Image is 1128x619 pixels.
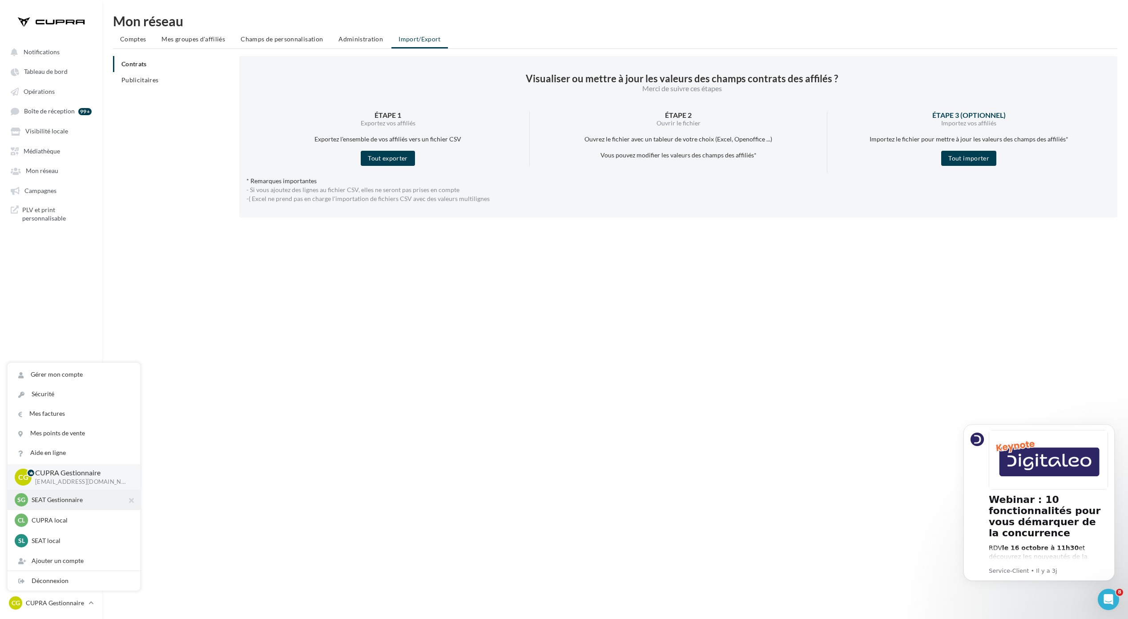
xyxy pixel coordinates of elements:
span: Cl [18,516,25,525]
iframe: Intercom live chat [1098,589,1119,610]
p: - Si vous ajoutez des lignes au fichier CSV, elles ne seront pas prises en compte [246,185,1096,194]
span: Boîte de réception [24,108,75,115]
span: CG [12,599,20,607]
div: 99+ [78,108,92,115]
button: Notifications [5,44,93,60]
span: Administration [338,35,383,43]
span: Campagnes [24,187,56,194]
a: Mon réseau [5,162,97,178]
p: Importez vos affiliés [827,119,1110,128]
p: Importez le fichier pour mettre à jour les valeurs des champs des affiliés* [827,135,1110,144]
span: Notifications [24,48,60,56]
p: SEAT local [32,536,129,545]
p: Étape 3 (Optionnel) [827,112,1110,119]
a: Tableau de bord [5,63,97,79]
p: Exportez vos affiliés [246,119,529,128]
span: Comptes [120,35,146,43]
div: Mon réseau [113,14,1117,28]
p: CUPRA local [32,516,129,525]
span: Opérations [24,88,55,95]
p: Étape 2 [537,112,820,119]
a: Mes factures [8,404,140,423]
span: Mes groupes d'affiliés [161,35,225,43]
span: Mon réseau [26,167,58,175]
span: PLV et print personnalisable [22,205,92,223]
iframe: Intercom notifications message [950,413,1128,615]
p: CUPRA Gestionnaire [26,599,85,607]
p: Visualiser ou mettre à jour les valeurs des champs contrats des affilés ? [246,74,1117,84]
button: Tout importer [941,151,996,166]
a: Gérer mon compte [8,365,140,384]
p: Étape 1 [246,112,529,119]
a: Boîte de réception 99+ [5,103,97,119]
a: Visibilité locale [5,123,97,139]
p: Exportez l'ensemble de vos affiliés vers un fichier CSV [246,135,529,144]
div: Déconnexion [8,571,140,591]
p: SEAT Gestionnaire [32,495,129,504]
span: Tableau de bord [24,68,68,76]
span: Sl [18,536,25,545]
p: Ouvrir le fichier [537,119,820,128]
p: CUPRA Gestionnaire [35,468,126,478]
p: * Remarques importantes [246,177,1096,185]
span: 8 [1116,589,1123,596]
span: CG [18,472,28,482]
span: Médiathèque [24,147,60,155]
span: SG [17,495,25,504]
span: Visibilité locale [25,128,68,135]
div: Ajouter un compte [8,551,140,571]
span: Publicitaires [121,76,159,84]
p: -( Excel ne prend pas en charge l'importation de fichiers CSV avec des valeurs multilignes [246,194,1096,203]
a: PLV et print personnalisable [5,202,97,226]
p: Merci de suivre ces étapes [246,84,1117,94]
a: Mes points de vente [8,423,140,443]
a: CG CUPRA Gestionnaire [7,595,95,611]
a: Campagnes [5,182,97,198]
a: Opérations [5,83,97,99]
p: [EMAIL_ADDRESS][DOMAIN_NAME] [35,478,126,486]
a: Sécurité [8,384,140,404]
a: Aide en ligne [8,443,140,462]
p: Ouvrez le fichier avec un tableur de votre choix (Excel, Openoffice ...) [537,135,820,144]
button: Tout exporter [361,151,415,166]
p: Vous pouvez modifier les valeurs des champs des affiliés* [537,151,820,160]
a: Médiathèque [5,143,97,159]
span: Champs de personnalisation [241,35,323,43]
